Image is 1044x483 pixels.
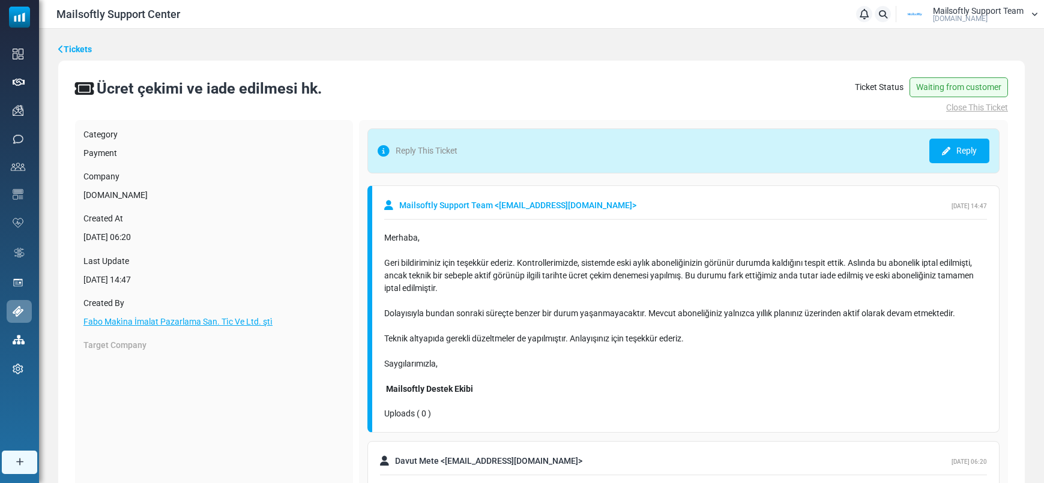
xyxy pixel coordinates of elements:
[83,212,345,225] label: Created At
[384,407,987,420] div: Uploads ( 0 )
[13,364,23,374] img: settings-icon.svg
[386,384,473,394] strong: Mailsoftly Destek Ekibi
[378,139,457,163] span: Reply This Ticket
[933,15,988,22] span: [DOMAIN_NAME]
[13,105,23,116] img: campaigns-icon.png
[13,49,23,59] img: dashboard-icon.svg
[56,6,180,22] span: Mailsoftly Support Center
[83,274,345,286] div: [DATE] 14:47
[11,163,25,171] img: contacts-icon.svg
[855,77,1008,97] div: Ticket Status
[97,77,322,100] div: Ücret çekimi ve iade edilmesi hk.
[384,307,987,332] div: Dolayısıyla bundan sonraki süreçte benzer bir durum yaşanmayacaktır. Mevcut aboneliğiniz yalnızca...
[13,134,23,145] img: sms-icon.png
[83,189,345,202] div: [DOMAIN_NAME]
[13,246,26,260] img: workflow.svg
[83,231,345,244] div: [DATE] 06:20
[900,5,930,23] img: User Logo
[9,7,30,28] img: mailsoftly_icon_blue_white.svg
[83,255,345,268] label: Last Update
[83,170,345,183] label: Company
[58,43,92,56] a: Tickets
[855,101,1008,114] a: Close This Ticket
[933,7,1024,15] span: Mailsoftly Support Team
[900,5,1038,23] a: User Logo Mailsoftly Support Team [DOMAIN_NAME]
[83,317,273,326] a: Fabo Maki̇na İmalat Pazarlama San. Ti̇c Ve Ltd. şti̇
[384,332,987,358] div: Teknik altyapıda gerekli düzeltmeler de yapılmıştır. Anlayışınız için teşekkür ederiz.
[395,455,582,467] span: Davut Mete < [EMAIL_ADDRESS][DOMAIN_NAME] >
[929,139,989,163] a: Reply
[384,232,987,257] div: Merhaba,
[13,277,23,288] img: landing_pages.svg
[13,306,23,317] img: support-icon-active.svg
[952,458,987,465] span: [DATE] 06:20
[384,358,987,395] div: Saygılarımızla,
[83,147,345,160] div: Payment
[384,257,987,307] div: Geri bildiriminiz için teşekkür ederiz. Kontrollerimizde, sistemde eski aylık aboneliğinizin görü...
[83,128,345,141] label: Category
[952,203,987,209] span: [DATE] 14:47
[13,218,23,227] img: domain-health-icon.svg
[83,339,146,352] label: Target Company
[83,297,345,310] label: Created By
[13,189,23,200] img: email-templates-icon.svg
[910,77,1008,97] span: Waiting from customer
[399,199,636,212] span: Mailsoftly Support Team < [EMAIL_ADDRESS][DOMAIN_NAME] >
